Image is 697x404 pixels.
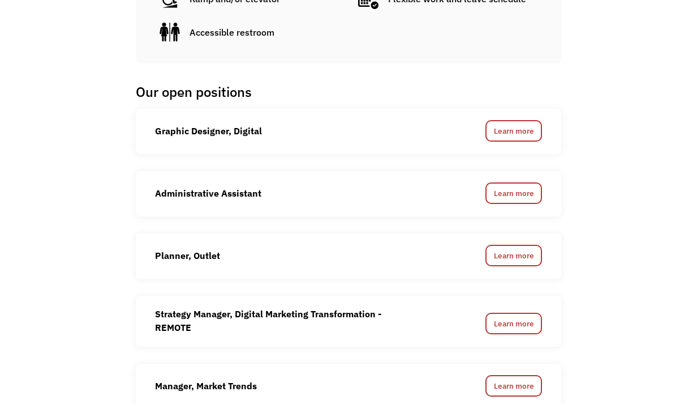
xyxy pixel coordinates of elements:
div: Manager, Market Trends [155,379,257,393]
a: Learn more [485,375,542,397]
a: Learn more [485,313,542,334]
div: Administrative Assistant [155,186,261,200]
div: Graphic Designer, Digital [155,124,262,138]
a: Learn more [485,120,542,142]
a: Learn more [485,182,542,204]
div: Strategy Manager, Digital Marketing Transformation - REMOTE [155,307,399,334]
h1: Our open positions [136,83,557,100]
div: Planner, Outlet [155,249,220,262]
a: Learn more [485,245,542,266]
div: Accessible restroom [190,25,274,39]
